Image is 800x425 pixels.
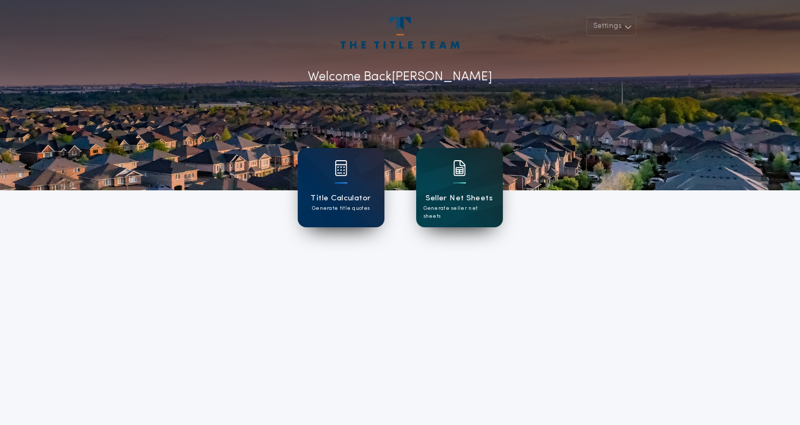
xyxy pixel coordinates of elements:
[341,17,459,49] img: account-logo
[335,160,347,176] img: card icon
[453,160,466,176] img: card icon
[310,192,371,205] h1: Title Calculator
[312,205,370,212] p: Generate title quotes
[308,68,492,87] p: Welcome Back [PERSON_NAME]
[424,205,495,220] p: Generate seller net sheets
[586,17,636,36] button: Settings
[416,148,503,227] a: card iconSeller Net SheetsGenerate seller net sheets
[298,148,384,227] a: card iconTitle CalculatorGenerate title quotes
[426,192,493,205] h1: Seller Net Sheets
